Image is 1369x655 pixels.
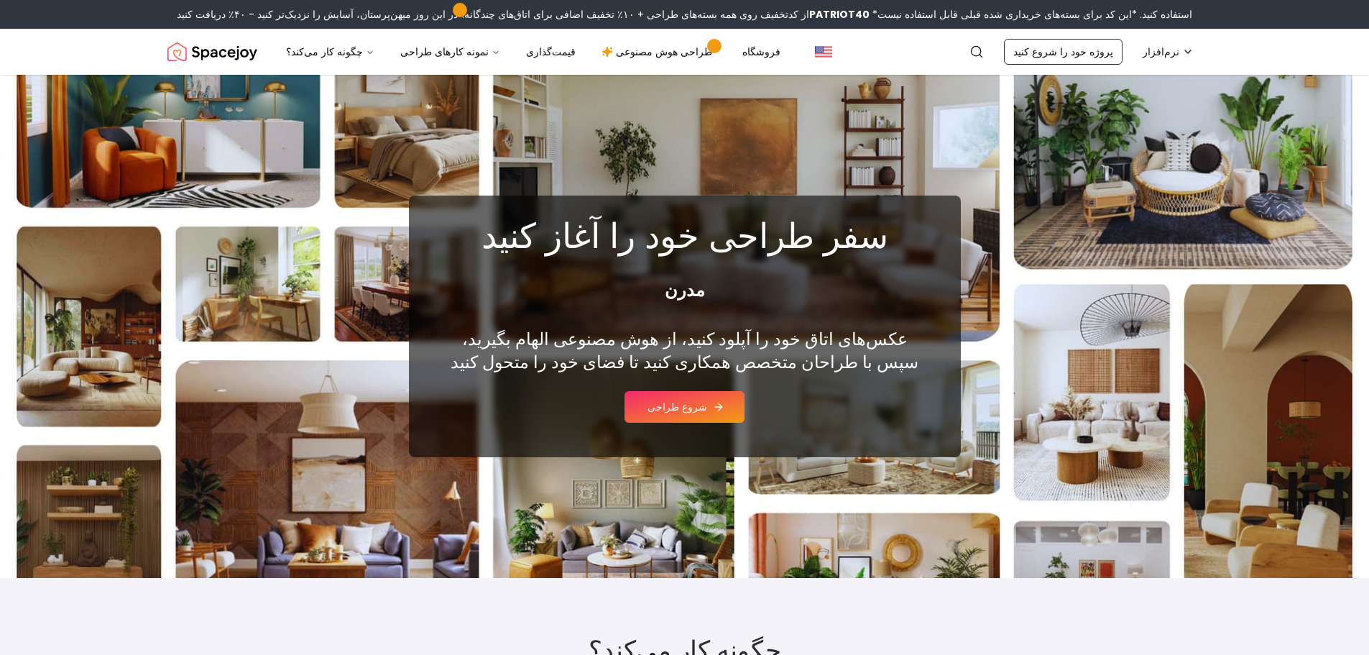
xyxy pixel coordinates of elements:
[647,400,707,414] font: شروع طراحی
[1134,39,1202,65] button: نرم‌افزار
[815,43,832,60] img: ایالات متحده
[286,45,363,59] font: چگونه کار می‌کند؟
[1143,45,1179,59] font: نرم‌افزار
[526,45,576,59] font: قیمت‌گذاری
[616,45,712,59] font: طراحی هوش مصنوعی
[1013,45,1113,59] font: پروژه خود را شروع کنید
[389,37,512,66] button: نمونه کارهای طراحی
[167,37,257,66] img: لوگو اسپیس جوی
[462,7,788,22] font: تخفیف روی همه بسته‌های طراحی + ۱۰٪ تخفیف اضافی برای اتاق‌های چندگانه.
[742,45,780,59] font: فروشگاه
[177,7,458,22] font: در این روز میهن‌پرستان، آسایش را نزدیک‌تر کنید - ۴۰٪ دریافت کنید
[167,29,1202,75] nav: جهانی
[400,45,489,59] font: نمونه کارهای طراحی
[167,37,257,66] a: اسپیس‌جوی
[1004,39,1123,65] a: پروژه خود را شروع کنید
[809,7,870,22] font: PATRIOT40
[481,214,888,257] font: سفر طراحی خود را آغاز کنید
[872,7,1192,22] font: استفاده کنید. *این کد برای بسته‌های خریداری شده قبلی قابل استفاده نیست*
[665,278,705,302] font: مدرن
[624,391,745,423] button: شروع طراحی
[731,37,792,66] a: فروشگاه
[275,37,792,66] nav: اصلی
[515,37,587,66] a: قیمت‌گذاری
[590,37,728,66] a: طراحی هوش مصنوعی
[275,37,386,66] button: چگونه کار می‌کند؟
[788,7,809,22] font: از کد
[451,327,918,374] font: عکس‌های اتاق خود را آپلود کنید، از هوش مصنوعی الهام بگیرید، سپس با طراحان متخصص همکاری کنید تا فض...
